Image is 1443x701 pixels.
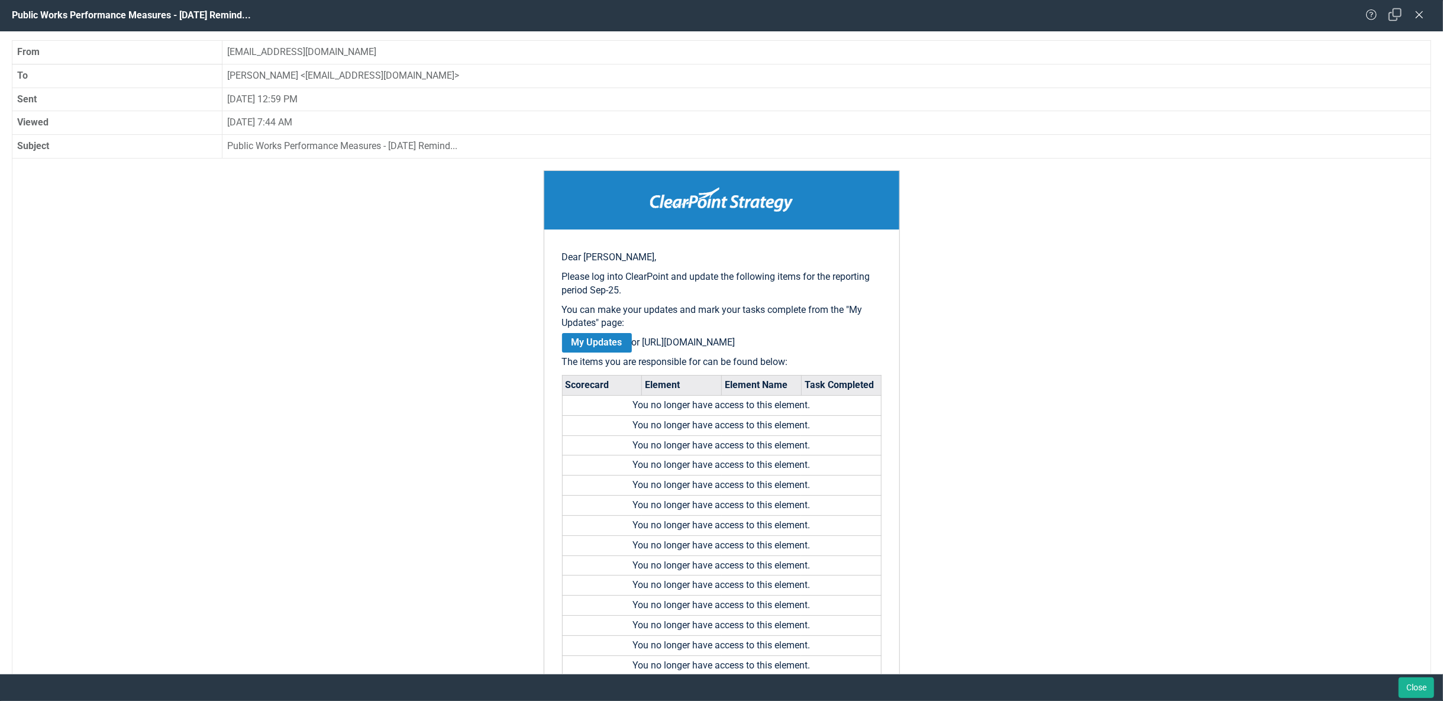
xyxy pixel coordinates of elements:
center: You no longer have access to this element. [566,419,878,432]
center: You no longer have access to this element. [566,499,878,512]
td: [DATE] 7:44 AM [222,111,1431,135]
center: You no longer have access to this element. [566,458,878,472]
p: Please log into ClearPoint and update the following items for the reporting period Sep-25. [562,270,882,298]
td: [PERSON_NAME] [EMAIL_ADDRESS][DOMAIN_NAME] [222,64,1431,88]
center: You no longer have access to this element. [566,539,878,553]
th: From [12,40,222,64]
th: Element Name [722,375,802,395]
span: < [301,70,305,81]
p: Dear [PERSON_NAME], [562,251,882,264]
center: You no longer have access to this element. [566,619,878,632]
span: > [454,70,459,81]
th: Viewed [12,111,222,135]
th: Subject [12,135,222,159]
center: You no longer have access to this element. [566,559,878,573]
th: Element [642,375,722,395]
center: You no longer have access to this element. [566,659,878,673]
th: To [12,64,222,88]
img: ClearPoint Strategy [650,188,793,212]
p: The items you are responsible for can be found below: [562,356,882,369]
span: Public Works Performance Measures - [DATE] Remind... [12,9,251,21]
button: Close [1399,677,1434,698]
center: You no longer have access to this element. [566,439,878,453]
td: [DATE] 12:59 PM [222,88,1431,111]
center: You no longer have access to this element. [566,599,878,612]
a: My Updates [562,333,632,353]
th: Scorecard [562,375,642,395]
center: You no longer have access to this element. [566,519,878,532]
td: [EMAIL_ADDRESS][DOMAIN_NAME] [222,40,1431,64]
center: You no longer have access to this element. [566,639,878,652]
center: You no longer have access to this element. [566,479,878,492]
center: You no longer have access to this element. [566,399,878,412]
td: Public Works Performance Measures - [DATE] Remind... [222,135,1431,159]
th: Task Completed [801,375,881,395]
p: or [URL][DOMAIN_NAME] [562,336,882,350]
center: You no longer have access to this element. [566,579,878,592]
th: Sent [12,88,222,111]
p: You can make your updates and mark your tasks complete from the "My Updates" page: [562,303,882,331]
